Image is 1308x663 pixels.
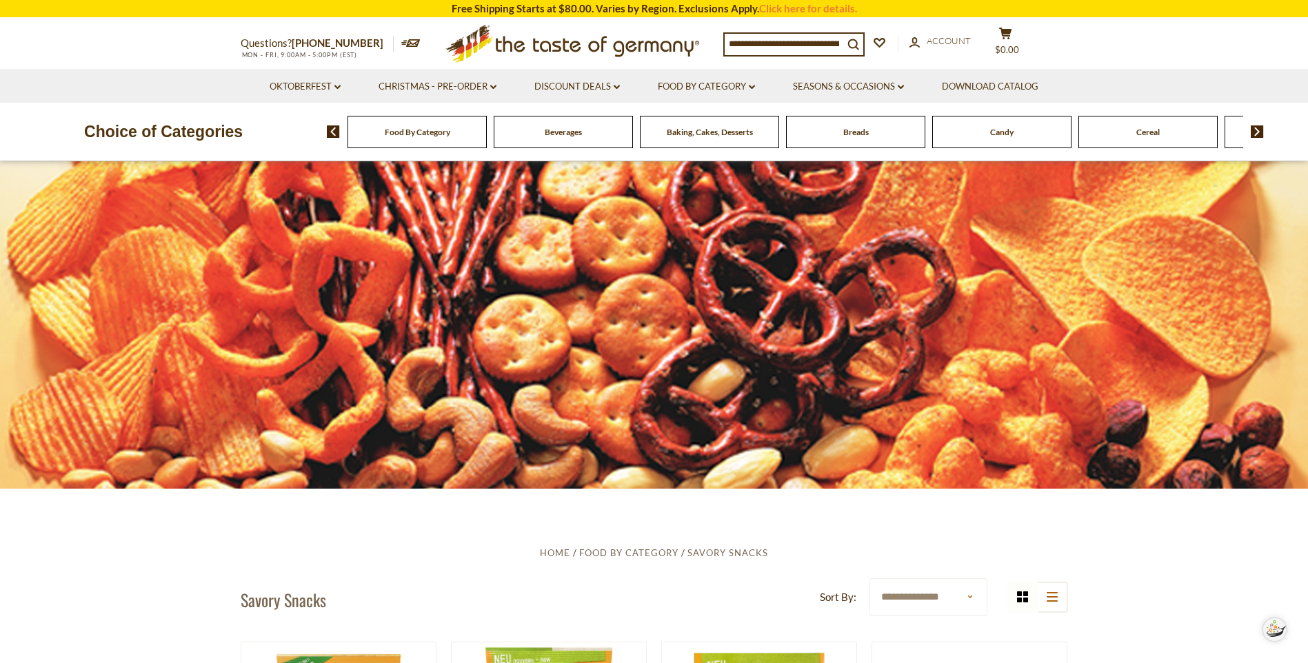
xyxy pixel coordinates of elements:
[759,2,857,14] a: Click here for details.
[687,547,768,558] a: Savory Snacks
[820,589,856,606] label: Sort By:
[909,34,971,49] a: Account
[1251,125,1264,138] img: next arrow
[292,37,383,49] a: [PHONE_NUMBER]
[545,127,582,137] a: Beverages
[385,127,450,137] a: Food By Category
[942,79,1038,94] a: Download Catalog
[985,27,1027,61] button: $0.00
[793,79,904,94] a: Seasons & Occasions
[540,547,570,558] a: Home
[990,127,1014,137] a: Candy
[270,79,341,94] a: Oktoberfest
[579,547,678,558] a: Food By Category
[1136,127,1160,137] a: Cereal
[667,127,753,137] a: Baking, Cakes, Desserts
[241,34,394,52] p: Questions?
[927,35,971,46] span: Account
[995,44,1019,55] span: $0.00
[241,51,358,59] span: MON - FRI, 9:00AM - 5:00PM (EST)
[327,125,340,138] img: previous arrow
[843,127,869,137] a: Breads
[379,79,496,94] a: Christmas - PRE-ORDER
[534,79,620,94] a: Discount Deals
[658,79,755,94] a: Food By Category
[241,589,326,610] h1: Savory Snacks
